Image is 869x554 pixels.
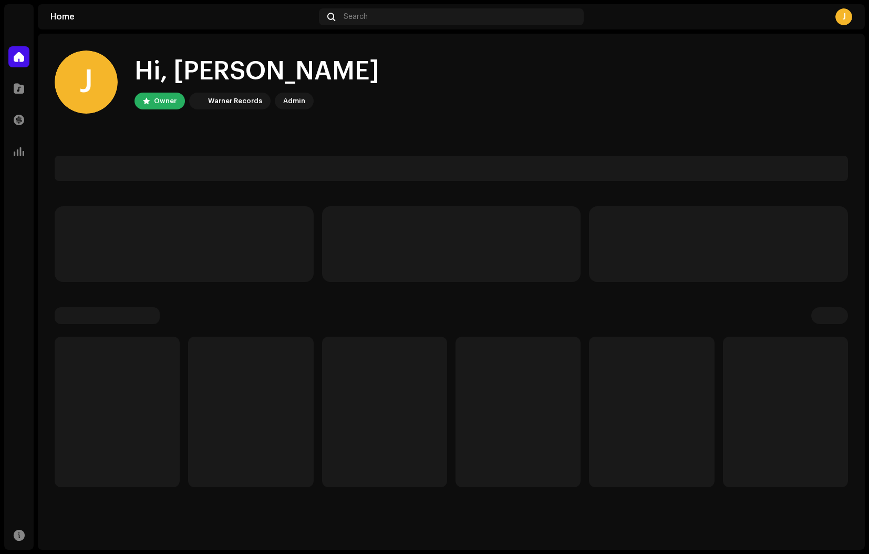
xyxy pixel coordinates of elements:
[835,8,852,25] div: J
[283,95,305,107] div: Admin
[208,95,262,107] div: Warner Records
[135,55,379,88] div: Hi, [PERSON_NAME]
[191,95,204,107] img: acab2465-393a-471f-9647-fa4d43662784
[154,95,177,107] div: Owner
[55,51,118,114] div: J
[50,13,315,21] div: Home
[344,13,368,21] span: Search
